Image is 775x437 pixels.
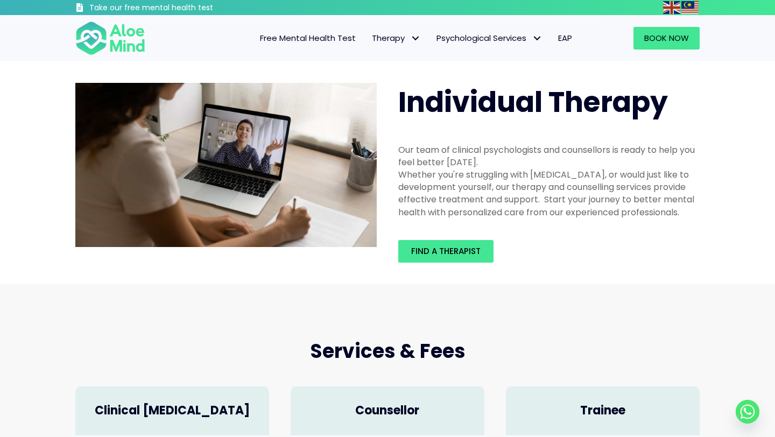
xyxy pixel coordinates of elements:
[75,83,377,248] img: Therapy online individual
[398,82,668,122] span: Individual Therapy
[529,31,545,46] span: Psychological Services: submenu
[398,168,700,219] div: Whether you're struggling with [MEDICAL_DATA], or would just like to development yourself, our th...
[663,1,681,13] a: English
[159,27,580,50] nav: Menu
[75,3,271,15] a: Take our free mental health test
[411,245,481,257] span: Find a therapist
[260,32,356,44] span: Free Mental Health Test
[681,1,700,13] a: Malay
[407,31,423,46] span: Therapy: submenu
[398,144,700,168] div: Our team of clinical psychologists and counsellors is ready to help you feel better [DATE].
[372,32,420,44] span: Therapy
[364,27,428,50] a: TherapyTherapy: submenu
[558,32,572,44] span: EAP
[428,27,550,50] a: Psychological ServicesPsychological Services: submenu
[736,400,759,424] a: Whatsapp
[310,337,466,365] span: Services & Fees
[644,32,689,44] span: Book Now
[86,403,258,419] h4: Clinical [MEDICAL_DATA]
[633,27,700,50] a: Book Now
[550,27,580,50] a: EAP
[681,1,699,14] img: ms
[89,3,271,13] h3: Take our free mental health test
[663,1,680,14] img: en
[436,32,542,44] span: Psychological Services
[301,403,474,419] h4: Counsellor
[398,240,494,263] a: Find a therapist
[517,403,689,419] h4: Trainee
[75,20,145,56] img: Aloe mind Logo
[252,27,364,50] a: Free Mental Health Test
